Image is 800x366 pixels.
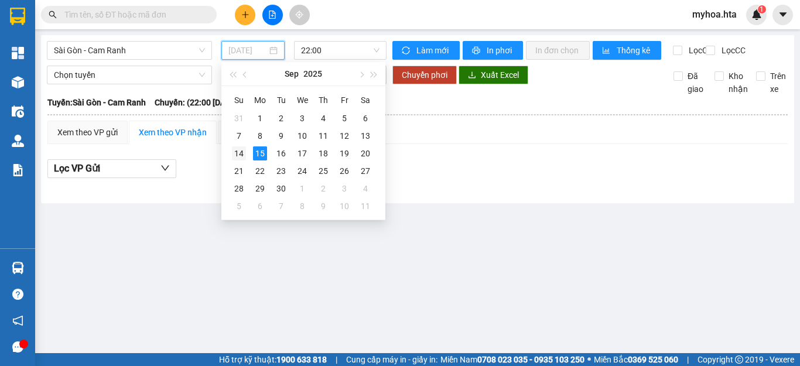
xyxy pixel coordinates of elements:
td: 2025-09-23 [271,162,292,180]
div: 4 [358,182,372,196]
td: 2025-09-19 [334,145,355,162]
div: 31 [232,111,246,125]
td: 2025-09-02 [271,110,292,127]
div: 9 [316,199,330,213]
span: | [687,353,689,366]
div: 24 [295,164,309,178]
b: Tuyến: Sài Gòn - Cam Ranh [47,98,146,107]
div: 4 [316,111,330,125]
img: warehouse-icon [12,76,24,88]
img: warehouse-icon [12,262,24,274]
td: 2025-09-25 [313,162,334,180]
td: 2025-09-14 [228,145,249,162]
td: 2025-09-07 [228,127,249,145]
td: 2025-09-04 [313,110,334,127]
div: Xem theo VP nhận [139,126,207,139]
strong: 0369 525 060 [628,355,678,364]
span: myhoa.hta [683,7,746,22]
div: 7 [232,129,246,143]
strong: 1900 633 818 [276,355,327,364]
div: 17 [295,146,309,160]
button: aim [289,5,310,25]
th: Tu [271,91,292,110]
span: 1 [760,5,764,13]
td: 2025-09-06 [355,110,376,127]
span: Làm mới [416,44,450,57]
span: search [49,11,57,19]
span: Chọn tuyến [54,66,205,84]
button: syncLàm mới [392,41,460,60]
div: Xem theo VP gửi [57,126,118,139]
div: 8 [295,199,309,213]
span: file-add [268,11,276,19]
div: 8 [253,129,267,143]
span: Hỗ trợ kỹ thuật: [219,353,327,366]
button: caret-down [772,5,793,25]
span: Đã giao [683,70,708,95]
span: aim [295,11,303,19]
th: We [292,91,313,110]
strong: 0708 023 035 - 0935 103 250 [477,355,584,364]
span: question-circle [12,289,23,300]
td: 2025-09-08 [249,127,271,145]
span: Chuyến: (22:00 [DATE]) [155,96,240,109]
div: 3 [295,111,309,125]
td: 2025-10-08 [292,197,313,215]
img: warehouse-icon [12,135,24,147]
button: plus [235,5,255,25]
div: 14 [232,146,246,160]
span: copyright [735,355,743,364]
span: Kho nhận [724,70,753,95]
td: 2025-10-04 [355,180,376,197]
div: 3 [337,182,351,196]
div: 18 [316,146,330,160]
td: 2025-09-22 [249,162,271,180]
div: 26 [337,164,351,178]
div: 13 [358,129,372,143]
span: Lọc CR [684,44,714,57]
button: 2025 [303,62,322,85]
span: Lọc VP Gửi [54,161,100,176]
div: 12 [337,129,351,143]
td: 2025-10-10 [334,197,355,215]
td: 2025-10-06 [249,197,271,215]
div: 30 [274,182,288,196]
button: file-add [262,5,283,25]
div: 23 [274,164,288,178]
span: | [336,353,337,366]
td: 2025-09-03 [292,110,313,127]
span: Cung cấp máy in - giấy in: [346,353,437,366]
div: 6 [358,111,372,125]
span: message [12,341,23,353]
span: notification [12,315,23,326]
div: 21 [232,164,246,178]
td: 2025-09-13 [355,127,376,145]
div: 5 [232,199,246,213]
div: 1 [295,182,309,196]
div: 28 [232,182,246,196]
span: bar-chart [602,46,612,56]
div: 19 [337,146,351,160]
div: 7 [274,199,288,213]
span: Sài Gòn - Cam Ranh [54,42,205,59]
td: 2025-09-28 [228,180,249,197]
td: 2025-09-01 [249,110,271,127]
td: 2025-10-01 [292,180,313,197]
td: 2025-10-11 [355,197,376,215]
button: bar-chartThống kê [593,41,661,60]
span: printer [472,46,482,56]
button: Sep [285,62,299,85]
td: 2025-09-11 [313,127,334,145]
span: Thống kê [617,44,652,57]
td: 2025-09-30 [271,180,292,197]
td: 2025-09-16 [271,145,292,162]
div: 11 [358,199,372,213]
span: caret-down [778,9,788,20]
td: 2025-09-27 [355,162,376,180]
th: Sa [355,91,376,110]
td: 2025-10-09 [313,197,334,215]
div: 5 [337,111,351,125]
div: 25 [316,164,330,178]
td: 2025-09-15 [249,145,271,162]
div: 27 [358,164,372,178]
